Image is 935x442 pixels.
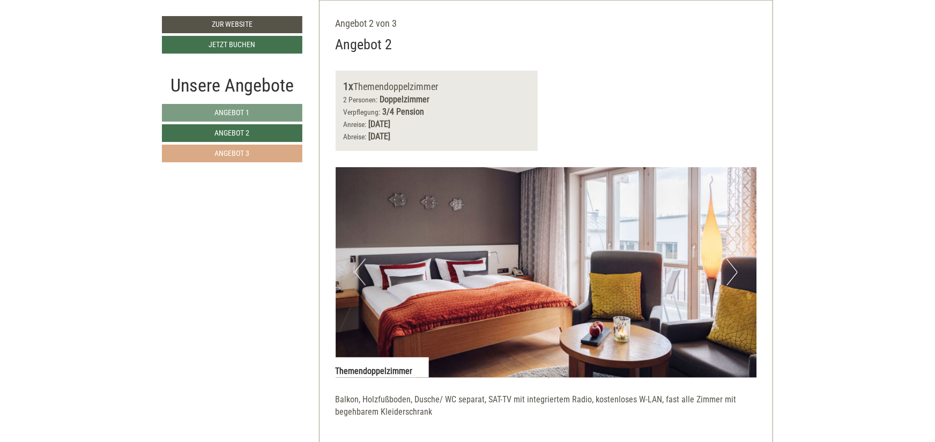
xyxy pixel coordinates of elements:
button: Previous [354,259,366,286]
img: image [336,167,757,378]
div: Angebot 2 [336,35,392,55]
small: Abreise: [344,132,367,141]
b: Doppelzimmer [380,94,430,104]
b: [DATE] [369,131,391,141]
button: Next [726,259,738,286]
span: Angebot 3 [215,149,250,158]
span: Angebot 2 [215,129,250,137]
span: Angebot 1 [215,108,250,117]
a: Jetzt buchen [162,36,302,54]
b: [DATE] [369,119,391,129]
b: 1x [344,80,354,93]
div: Unsere Angebote [162,72,302,99]
div: Themendoppelzimmer [344,79,530,94]
small: Verpflegung: [344,108,381,116]
small: Anreise: [344,120,367,129]
span: Angebot 2 von 3 [336,18,397,29]
p: Balkon, Holzfußboden, Dusche/ WC separat, SAT-TV mit integriertem Radio, kostenloses W-LAN, fast ... [336,394,757,431]
div: Themendoppelzimmer [336,357,429,378]
a: Zur Website [162,16,302,33]
b: 3/4 Pension [383,107,425,117]
small: 2 Personen: [344,95,378,104]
